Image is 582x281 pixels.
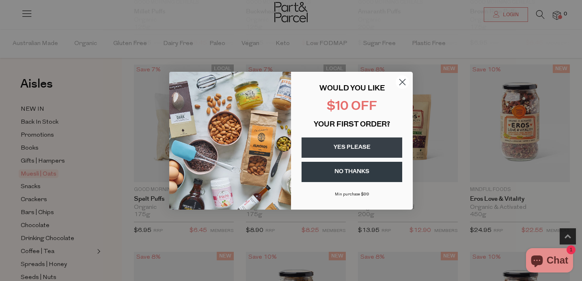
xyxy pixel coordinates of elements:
span: YOUR FIRST ORDER? [314,121,390,129]
inbox-online-store-chat: Shopify online store chat [524,248,576,275]
button: NO THANKS [302,162,402,182]
img: 43fba0fb-7538-40bc-babb-ffb1a4d097bc.jpeg [169,72,291,210]
button: Close dialog [395,75,410,89]
button: YES PLEASE [302,137,402,158]
span: Min purchase $99 [335,192,369,197]
span: $10 OFF [327,101,377,113]
span: WOULD YOU LIKE [319,85,385,92]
